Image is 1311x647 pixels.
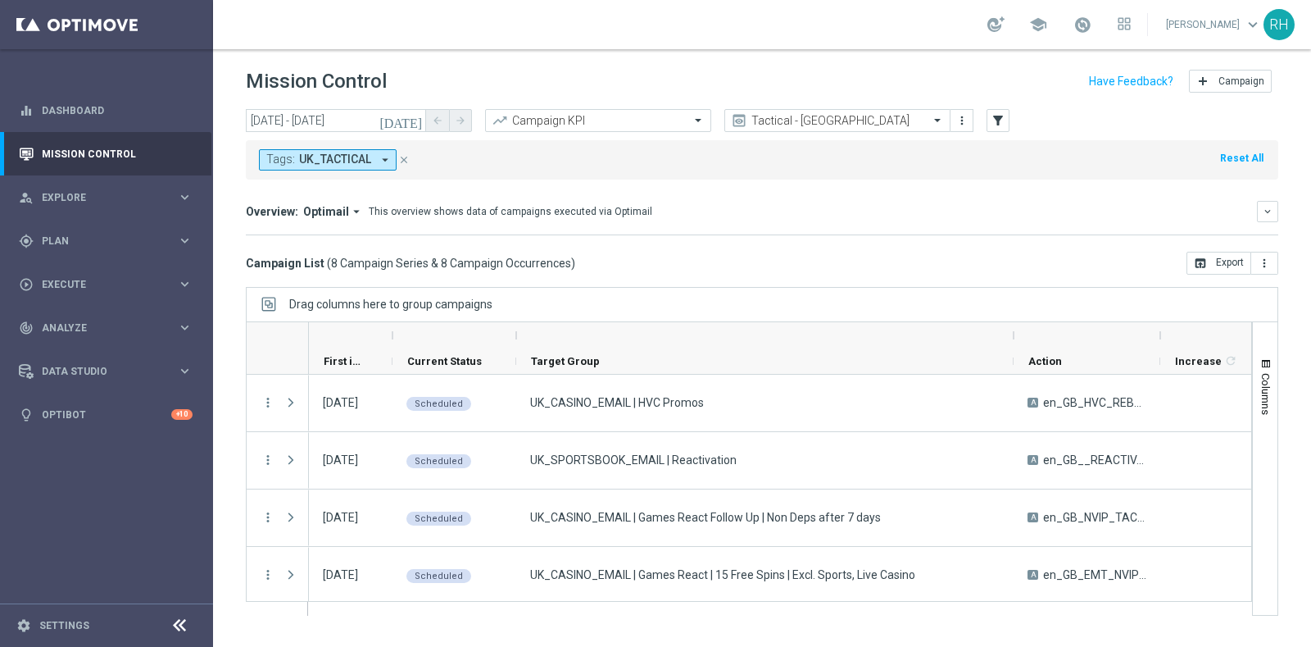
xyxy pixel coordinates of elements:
div: Mission Control [19,132,193,175]
a: [PERSON_NAME]keyboard_arrow_down [1164,12,1263,37]
i: more_vert [955,114,969,127]
button: [DATE] [377,109,426,134]
span: keyboard_arrow_down [1244,16,1262,34]
i: keyboard_arrow_down [1262,206,1273,217]
i: trending_up [492,112,508,129]
i: settings [16,618,31,633]
button: filter_alt [987,109,1009,132]
button: arrow_back [426,109,449,132]
button: person_search Explore keyboard_arrow_right [18,191,193,204]
span: First in Range [324,355,365,367]
i: keyboard_arrow_right [177,276,193,292]
button: arrow_forward [449,109,472,132]
span: ( [327,256,331,271]
i: arrow_forward [455,115,466,126]
button: Optimail arrow_drop_down [298,204,369,219]
div: Press SPACE to select this row. [247,375,309,432]
span: UK_CASINO_EMAIL | HVC Promos [530,395,704,410]
button: lightbulb Optibot +10 [18,408,193,421]
span: Execute [42,280,177,289]
span: Calculate column [1222,352,1237,370]
div: Mission Control [18,148,193,161]
button: Data Studio keyboard_arrow_right [18,365,193,378]
button: equalizer Dashboard [18,104,193,117]
i: play_circle_outline [19,277,34,292]
span: Scheduled [415,571,463,581]
i: keyboard_arrow_right [177,233,193,248]
div: 10 Oct 2025, Friday [323,567,358,582]
i: preview [731,112,747,129]
div: Optibot [19,393,193,436]
button: more_vert [261,510,275,525]
span: en_GB__REACTIVATION_BET10GET5__ALL_EMA_AUT_SP [1043,453,1146,467]
div: 10 Oct 2025, Friday [323,395,358,410]
input: Have Feedback? [1089,75,1173,87]
span: Optimail [303,204,349,219]
i: person_search [19,190,34,205]
button: gps_fixed Plan keyboard_arrow_right [18,235,193,248]
ng-select: Tactical - UK [724,109,950,132]
button: open_in_browser Export [1186,252,1251,275]
span: school [1029,16,1047,34]
span: ) [571,256,575,271]
span: Scheduled [415,513,463,524]
div: RH [1263,9,1295,40]
span: A [1027,570,1038,580]
span: A [1027,398,1038,408]
span: Data Studio [42,367,177,376]
div: Row Groups [289,298,492,311]
button: Tags: UK_TACTICAL arrow_drop_down [259,149,397,171]
input: Select date range [246,109,426,132]
span: A [1027,455,1038,465]
i: close [398,154,410,166]
div: 10 Oct 2025, Friday [323,510,358,525]
span: Drag columns here to group campaigns [289,298,492,311]
span: Tags: [266,153,295,166]
h1: Mission Control [246,70,387,93]
i: gps_fixed [19,234,34,248]
i: add [1196,75,1209,88]
multiple-options-button: Export to CSV [1186,256,1278,269]
a: Optibot [42,393,171,436]
div: Press SPACE to select this row. [247,432,309,490]
i: track_changes [19,321,34,335]
colored-tag: Scheduled [406,567,471,583]
span: en_GB_HVC_REBRANDED_PREMIUMSPINS_WINWEEKEND_WK2_NVIP_EMA_AUT_GM [1043,395,1146,410]
span: Plan [42,236,177,246]
button: more_vert [954,111,970,130]
div: 10 Oct 2025, Friday [323,453,358,467]
span: en_GB_EMT_NVIP_EM_TAC_GM__WK41_2025_GAMESREACT_MASKED_TREASURES [1043,567,1146,582]
div: Data Studio [19,364,177,379]
div: Execute [19,277,177,292]
i: keyboard_arrow_right [177,363,193,379]
div: Analyze [19,321,177,335]
span: A [1027,513,1038,522]
a: Dashboard [42,89,193,132]
i: more_vert [1258,257,1271,270]
span: Increase [1175,355,1222,367]
span: UK_CASINO_EMAIL | Games React Follow Up | Non Deps after 7 days [530,510,881,525]
button: play_circle_outline Execute keyboard_arrow_right [18,278,193,291]
span: Analyze [42,323,177,333]
span: Campaign [1218,75,1264,87]
span: Explore [42,193,177,203]
button: more_vert [261,395,275,410]
button: track_changes Analyze keyboard_arrow_right [18,321,193,335]
button: more_vert [261,567,275,582]
i: arrow_drop_down [378,153,392,167]
span: Scheduled [415,399,463,409]
span: UK_CASINO_EMAIL | Games React | 15 Free Spins | Excl. Sports, Live Casino [530,567,915,582]
div: Press SPACE to select this row. [247,490,309,547]
span: Columns [1259,373,1272,415]
button: more_vert [261,453,275,467]
button: keyboard_arrow_down [1257,201,1278,222]
div: Plan [19,234,177,248]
